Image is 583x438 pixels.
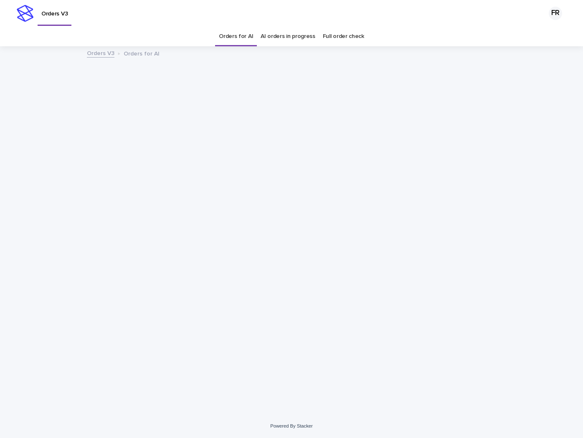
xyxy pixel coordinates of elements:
[124,48,160,58] p: Orders for AI
[261,27,315,46] a: AI orders in progress
[549,7,562,20] div: FR
[17,5,33,22] img: stacker-logo-s-only.png
[323,27,364,46] a: Full order check
[87,48,114,58] a: Orders V3
[219,27,253,46] a: Orders for AI
[270,423,312,428] a: Powered By Stacker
